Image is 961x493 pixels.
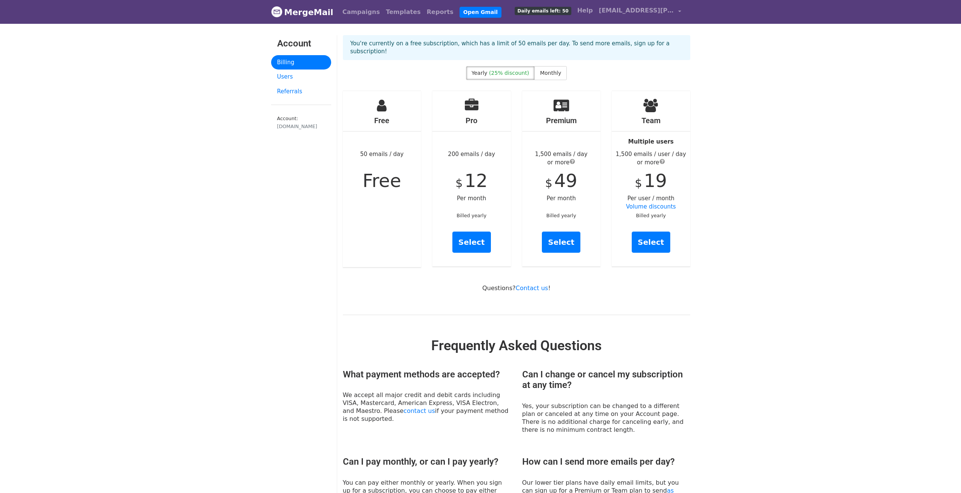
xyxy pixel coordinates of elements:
h4: Premium [522,116,601,125]
span: 49 [554,170,577,191]
a: Daily emails left: 50 [512,3,574,18]
p: We accept all major credit and debit cards including VISA, Mastercard, American Express, VISA Ele... [343,391,511,423]
a: Select [452,232,491,253]
a: [EMAIL_ADDRESS][PERSON_NAME][DOMAIN_NAME] [596,3,684,21]
div: Per user / month [612,91,690,266]
a: MergeMail [271,4,333,20]
a: Help [574,3,596,18]
h3: What payment methods are accepted? [343,369,511,380]
h4: Free [343,116,421,125]
p: You're currently on a free subscription, which has a limit of 50 emails per day. To send more ema... [350,40,683,56]
small: Billed yearly [457,213,486,218]
h3: Account [277,38,325,49]
span: Free [362,170,401,191]
div: 200 emails / day Per month [432,91,511,266]
a: contact us [404,407,435,414]
div: 1,500 emails / day or more [522,150,601,167]
a: Referrals [271,84,331,99]
a: Templates [383,5,424,20]
a: Billing [271,55,331,70]
h3: How can I send more emails per day? [522,456,690,467]
span: [EMAIL_ADDRESS][PERSON_NAME][DOMAIN_NAME] [599,6,674,15]
small: Billed yearly [636,213,666,218]
span: 19 [644,170,667,191]
a: Users [271,70,331,84]
small: Billed yearly [546,213,576,218]
a: Select [542,232,580,253]
div: 1,500 emails / user / day or more [612,150,690,167]
strong: Multiple users [628,138,674,145]
span: Yearly [472,70,487,76]
a: Open Gmail [460,7,501,18]
a: Reports [424,5,457,20]
h2: Frequently Asked Questions [343,338,690,354]
span: $ [635,176,642,190]
a: Campaigns [339,5,383,20]
span: Daily emails left: 50 [515,7,571,15]
p: Yes, your subscription can be changed to a different plan or canceled at any time on your Account... [522,402,690,434]
span: (25% discount) [489,70,529,76]
h3: Can I change or cancel my subscription at any time? [522,369,690,391]
h4: Team [612,116,690,125]
a: Contact us [516,284,548,292]
a: Select [632,232,670,253]
small: Account: [277,116,325,130]
h3: Can I pay monthly, or can I pay yearly? [343,456,511,467]
span: Monthly [540,70,561,76]
div: Per month [522,91,601,266]
div: 50 emails / day [343,91,421,267]
a: Volume discounts [626,203,676,210]
span: $ [545,176,552,190]
p: Questions? ! [343,284,690,292]
span: 12 [464,170,487,191]
h4: Pro [432,116,511,125]
span: $ [455,176,463,190]
img: MergeMail logo [271,6,282,17]
div: [DOMAIN_NAME] [277,123,325,130]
